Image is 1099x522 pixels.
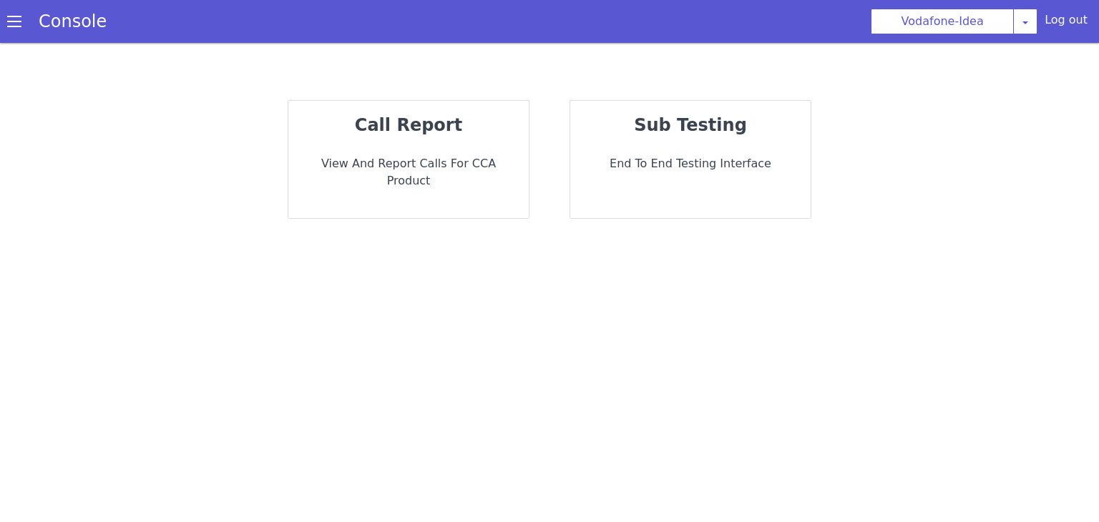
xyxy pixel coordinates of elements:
[884,29,1029,63] button: Vodafone-Idea
[305,140,524,187] p: View and report calls for CCA Product
[587,157,805,188] p: End to End Testing Interface
[642,121,756,148] strong: sub testing
[363,104,472,130] strong: call report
